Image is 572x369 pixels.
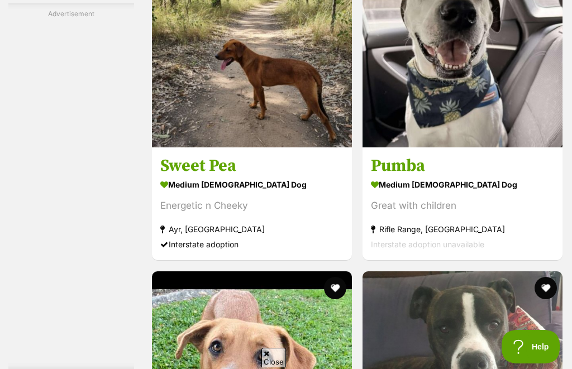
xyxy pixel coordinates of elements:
[371,240,484,250] span: Interstate adoption unavailable
[160,199,344,214] div: Energetic n Cheeky
[371,222,554,237] strong: Rifle Range, [GEOGRAPHIC_DATA]
[160,177,344,193] strong: medium [DEMOGRAPHIC_DATA] Dog
[27,23,116,358] iframe: Advertisement
[160,156,344,177] h3: Sweet Pea
[371,156,554,177] h3: Pumba
[261,348,286,367] span: Close
[152,147,352,261] a: Sweet Pea medium [DEMOGRAPHIC_DATA] Dog Energetic n Cheeky Ayr, [GEOGRAPHIC_DATA] Interstate adop...
[502,330,561,363] iframe: Help Scout Beacon - Open
[160,237,344,252] div: Interstate adoption
[363,147,563,261] a: Pumba medium [DEMOGRAPHIC_DATA] Dog Great with children Rifle Range, [GEOGRAPHIC_DATA] Interstate...
[324,277,346,299] button: favourite
[371,199,554,214] div: Great with children
[535,277,557,299] button: favourite
[160,222,344,237] strong: Ayr, [GEOGRAPHIC_DATA]
[371,177,554,193] strong: medium [DEMOGRAPHIC_DATA] Dog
